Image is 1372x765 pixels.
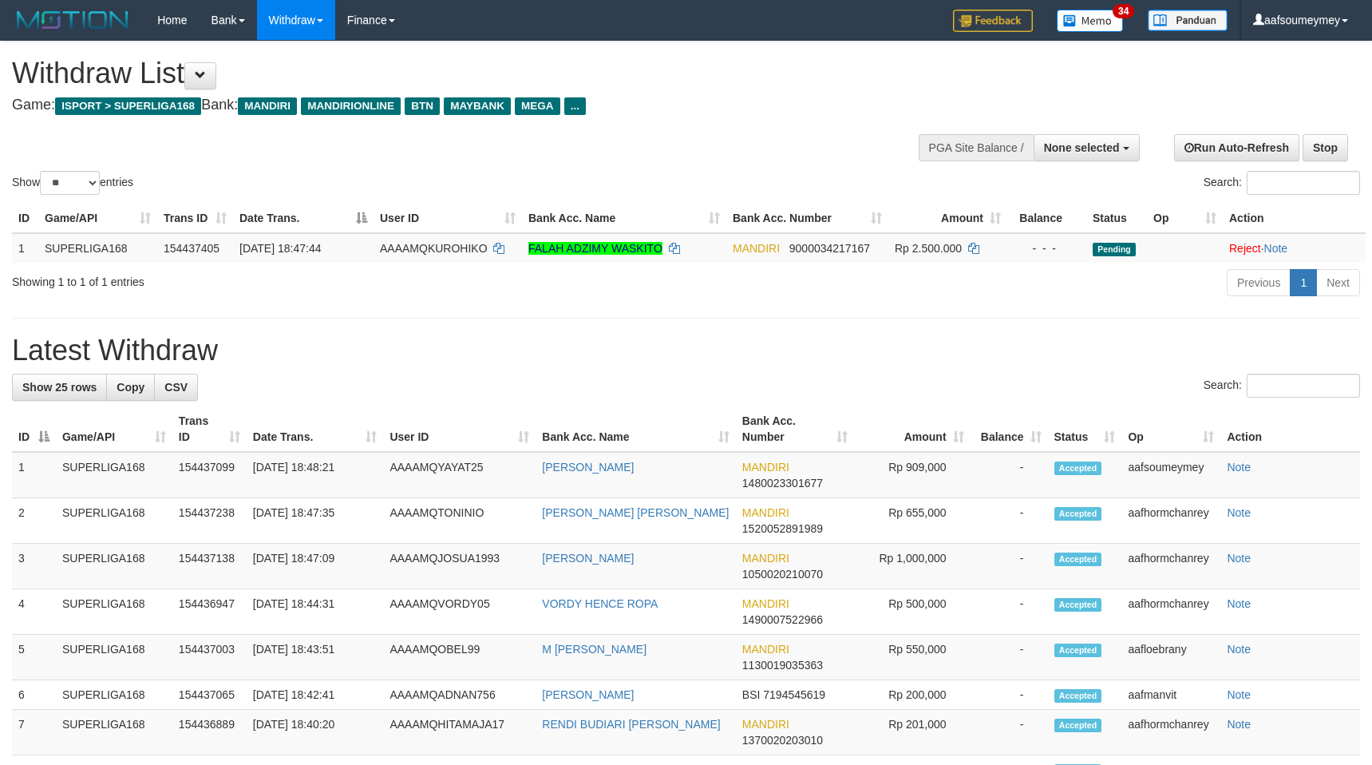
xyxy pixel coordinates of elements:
[1121,635,1220,680] td: aafloebrany
[971,544,1048,589] td: -
[1121,498,1220,544] td: aafhormchanrey
[383,589,536,635] td: AAAAMQVORDY05
[854,452,971,498] td: Rp 909,000
[1290,269,1317,296] a: 1
[742,688,761,701] span: BSI
[56,680,172,710] td: SUPERLIGA168
[742,659,823,672] span: Copy 1130019035363 to clipboard
[971,680,1048,710] td: -
[247,406,384,452] th: Date Trans.: activate to sort column ascending
[542,461,634,474] a: [PERSON_NAME]
[1034,134,1140,161] button: None selected
[742,718,789,731] span: MANDIRI
[1227,643,1251,656] a: Note
[953,10,1033,32] img: Feedback.jpg
[239,242,321,255] span: [DATE] 18:47:44
[1148,10,1228,31] img: panduan.png
[1057,10,1124,32] img: Button%20Memo.svg
[854,544,971,589] td: Rp 1,000,000
[12,171,133,195] label: Show entries
[733,242,780,255] span: MANDIRI
[763,688,825,701] span: Copy 7194545619 to clipboard
[1054,689,1102,703] span: Accepted
[1121,680,1220,710] td: aafmanvit
[106,374,155,401] a: Copy
[247,544,384,589] td: [DATE] 18:47:09
[1227,688,1251,701] a: Note
[742,461,789,474] span: MANDIRI
[1227,597,1251,610] a: Note
[38,204,157,233] th: Game/API: activate to sort column ascending
[854,680,971,710] td: Rp 200,000
[854,710,971,755] td: Rp 201,000
[854,635,971,680] td: Rp 550,000
[542,506,729,519] a: [PERSON_NAME] [PERSON_NAME]
[542,643,646,656] a: M [PERSON_NAME]
[742,643,789,656] span: MANDIRI
[1227,461,1251,474] a: Note
[164,381,188,394] span: CSV
[888,204,1007,233] th: Amount: activate to sort column ascending
[1048,406,1122,452] th: Status: activate to sort column ascending
[742,522,823,535] span: Copy 1520052891989 to clipboard
[726,204,888,233] th: Bank Acc. Number: activate to sort column ascending
[40,171,100,195] select: Showentries
[383,452,536,498] td: AAAAMQYAYAT25
[1113,4,1134,18] span: 34
[742,477,823,490] span: Copy 1480023301677 to clipboard
[12,97,899,113] h4: Game: Bank:
[172,589,247,635] td: 154436947
[172,452,247,498] td: 154437099
[12,57,899,89] h1: Withdraw List
[971,498,1048,544] td: -
[12,589,56,635] td: 4
[383,406,536,452] th: User ID: activate to sort column ascending
[247,452,384,498] td: [DATE] 18:48:21
[854,589,971,635] td: Rp 500,000
[1121,406,1220,452] th: Op: activate to sort column ascending
[12,335,1360,367] h1: Latest Withdraw
[12,374,107,401] a: Show 25 rows
[238,97,297,115] span: MANDIRI
[542,597,658,610] a: VORDY HENCE ROPA
[12,635,56,680] td: 5
[742,552,789,565] span: MANDIRI
[1223,204,1366,233] th: Action
[1147,204,1223,233] th: Op: activate to sort column ascending
[1014,240,1080,256] div: - - -
[12,406,56,452] th: ID: activate to sort column descending
[247,498,384,544] td: [DATE] 18:47:35
[742,734,823,747] span: Copy 1370020203010 to clipboard
[12,8,133,32] img: MOTION_logo.png
[1220,406,1360,452] th: Action
[542,552,634,565] a: [PERSON_NAME]
[1174,134,1299,161] a: Run Auto-Refresh
[12,544,56,589] td: 3
[12,204,38,233] th: ID
[742,506,789,519] span: MANDIRI
[22,381,97,394] span: Show 25 rows
[1204,171,1360,195] label: Search:
[172,680,247,710] td: 154437065
[742,597,789,610] span: MANDIRI
[1227,718,1251,731] a: Note
[55,97,201,115] span: ISPORT > SUPERLIGA168
[1054,719,1102,732] span: Accepted
[522,204,726,233] th: Bank Acc. Name: activate to sort column ascending
[56,710,172,755] td: SUPERLIGA168
[1204,374,1360,398] label: Search:
[1227,506,1251,519] a: Note
[789,242,870,255] span: Copy 9000034217167 to clipboard
[38,233,157,263] td: SUPERLIGA168
[172,710,247,755] td: 154436889
[1227,269,1291,296] a: Previous
[971,589,1048,635] td: -
[383,710,536,755] td: AAAAMQHITAMAJA17
[1223,233,1366,263] td: ·
[1054,462,1102,475] span: Accepted
[1247,171,1360,195] input: Search:
[12,452,56,498] td: 1
[233,204,374,233] th: Date Trans.: activate to sort column descending
[1303,134,1348,161] a: Stop
[172,635,247,680] td: 154437003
